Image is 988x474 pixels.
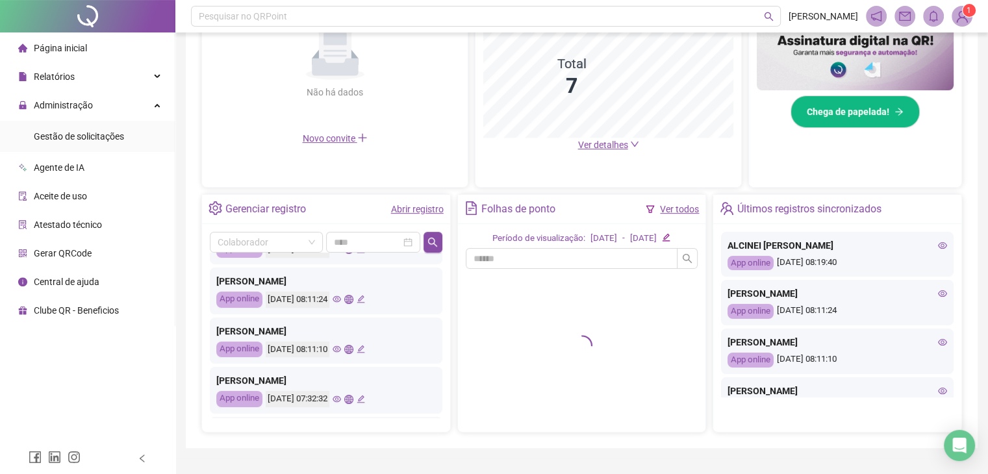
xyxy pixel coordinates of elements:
div: [DATE] 08:11:10 [728,353,947,368]
span: Ver detalhes [578,140,628,150]
span: edit [357,295,365,303]
div: ALCINEI [PERSON_NAME] [728,238,947,253]
span: home [18,44,27,53]
span: file-text [464,201,478,215]
span: Relatórios [34,71,75,82]
span: Agente de IA [34,162,84,173]
div: [DATE] [630,232,657,245]
span: filter [646,205,655,214]
span: solution [18,220,27,229]
span: team [720,201,733,215]
span: audit [18,192,27,201]
div: App online [216,292,262,308]
span: edit [357,345,365,353]
div: [PERSON_NAME] [728,384,947,398]
span: left [138,454,147,463]
span: plus [357,132,368,143]
span: Aceite de uso [34,191,87,201]
span: search [682,253,692,264]
a: Ver todos [660,204,699,214]
span: global [344,395,353,403]
span: search [427,237,438,247]
button: Chega de papelada! [791,95,920,128]
span: Chega de papelada! [807,105,889,119]
span: Gerar QRCode [34,248,92,258]
sup: Atualize o seu contato no menu Meus Dados [963,4,976,17]
div: [PERSON_NAME] [216,324,436,338]
span: qrcode [18,249,27,258]
span: eye [333,345,341,353]
img: banner%2F02c71560-61a6-44d4-94b9-c8ab97240462.png [757,25,954,90]
div: Gerenciar registro [225,198,306,220]
div: Folhas de ponto [481,198,555,220]
div: [PERSON_NAME] [728,286,947,301]
span: notification [870,10,882,22]
span: lock [18,101,27,110]
div: [DATE] 08:11:24 [728,304,947,319]
span: linkedin [48,451,61,464]
div: [PERSON_NAME] [216,274,436,288]
div: App online [728,304,774,319]
span: setting [209,201,222,215]
div: Não há dados [275,85,395,99]
span: Atestado técnico [34,219,102,230]
span: instagram [68,451,81,464]
span: mail [899,10,911,22]
div: [DATE] 08:19:40 [728,256,947,271]
span: eye [333,395,341,403]
span: Novo convite [303,133,368,143]
span: [PERSON_NAME] [789,9,858,23]
span: loading [572,335,592,356]
span: global [344,295,353,303]
span: search [764,12,774,21]
div: [DATE] 08:11:24 [266,292,329,308]
span: down [630,140,639,149]
span: file [18,72,27,81]
span: eye [333,295,341,303]
span: info-circle [18,277,27,286]
span: arrow-right [894,107,904,116]
div: [PERSON_NAME] [216,373,436,388]
span: gift [18,306,27,315]
div: [DATE] 08:11:10 [266,342,329,358]
span: eye [938,289,947,298]
span: Clube QR - Beneficios [34,305,119,316]
span: 1 [967,6,971,15]
div: Últimos registros sincronizados [737,198,881,220]
div: Período de visualização: [492,232,585,245]
span: eye [938,338,947,347]
div: Open Intercom Messenger [944,430,975,461]
div: [DATE] [590,232,617,245]
span: eye [938,241,947,250]
span: bell [928,10,939,22]
span: eye [938,386,947,395]
span: edit [357,395,365,403]
span: Administração [34,100,93,110]
a: Abrir registro [391,204,444,214]
span: Central de ajuda [34,277,99,287]
div: App online [728,256,774,271]
span: global [344,345,353,353]
span: Página inicial [34,43,87,53]
div: App online [216,342,262,358]
span: facebook [29,451,42,464]
div: - [622,232,625,245]
div: [DATE] 07:32:32 [266,391,329,407]
span: Gestão de solicitações [34,131,124,142]
img: 94991 [952,6,972,26]
div: App online [728,353,774,368]
span: edit [662,233,670,242]
div: App online [216,391,262,407]
div: [PERSON_NAME] [728,335,947,349]
a: Ver detalhes down [578,140,639,150]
